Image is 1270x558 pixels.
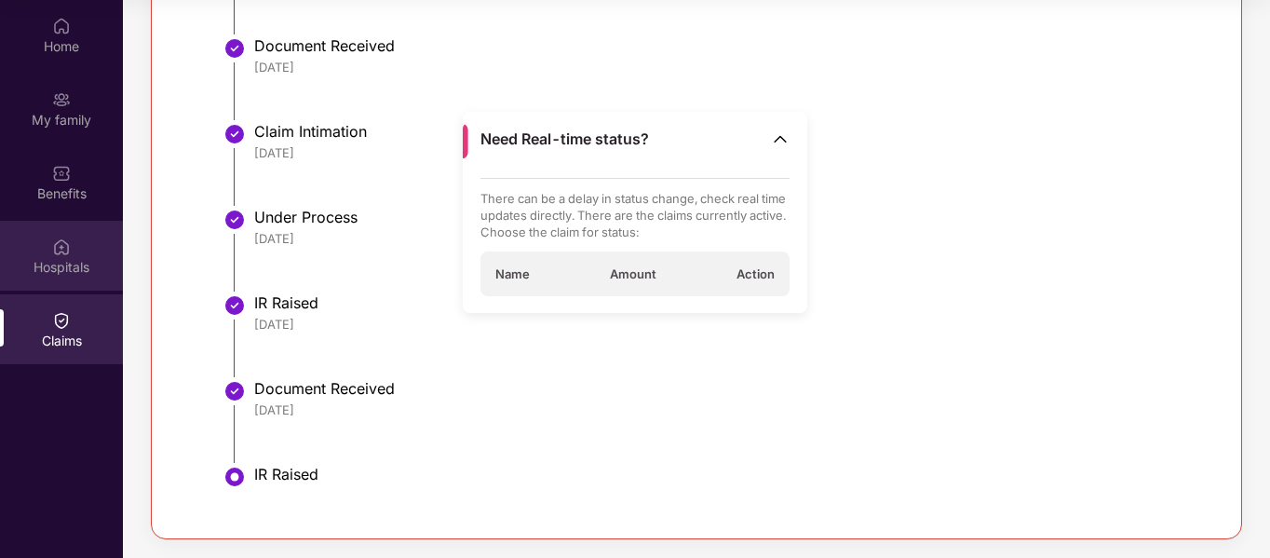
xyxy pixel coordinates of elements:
img: svg+xml;base64,PHN2ZyBpZD0iU3RlcC1Eb25lLTMyeDMyIiB4bWxucz0iaHR0cDovL3d3dy53My5vcmcvMjAwMC9zdmciIH... [223,37,246,60]
div: Under Process [254,208,1200,226]
img: Toggle Icon [771,129,790,148]
span: Action [736,265,775,282]
div: [DATE] [254,230,1200,247]
div: [DATE] [254,316,1200,333]
div: [DATE] [254,144,1200,161]
img: svg+xml;base64,PHN2ZyBpZD0iU3RlcC1Eb25lLTMyeDMyIiB4bWxucz0iaHR0cDovL3d3dy53My5vcmcvMjAwMC9zdmciIH... [223,294,246,317]
span: Name [495,265,530,282]
span: Amount [610,265,656,282]
div: IR Raised [254,465,1200,483]
img: svg+xml;base64,PHN2ZyBpZD0iU3RlcC1BY3RpdmUtMzJ4MzIiIHhtbG5zPSJodHRwOi8vd3d3LnczLm9yZy8yMDAwL3N2Zy... [223,466,246,488]
img: svg+xml;base64,PHN2ZyB3aWR0aD0iMjAiIGhlaWdodD0iMjAiIHZpZXdCb3g9IjAgMCAyMCAyMCIgZmlsbD0ibm9uZSIgeG... [52,90,71,109]
img: svg+xml;base64,PHN2ZyBpZD0iSG9zcGl0YWxzIiB4bWxucz0iaHR0cDovL3d3dy53My5vcmcvMjAwMC9zdmciIHdpZHRoPS... [52,238,71,256]
img: svg+xml;base64,PHN2ZyBpZD0iQmVuZWZpdHMiIHhtbG5zPSJodHRwOi8vd3d3LnczLm9yZy8yMDAwL3N2ZyIgd2lkdGg9Ij... [52,164,71,183]
div: [DATE] [254,401,1200,418]
div: IR Raised [254,293,1200,312]
img: svg+xml;base64,PHN2ZyBpZD0iU3RlcC1Eb25lLTMyeDMyIiB4bWxucz0iaHR0cDovL3d3dy53My5vcmcvMjAwMC9zdmciIH... [223,123,246,145]
div: Document Received [254,36,1200,55]
img: svg+xml;base64,PHN2ZyBpZD0iQ2xhaW0iIHhtbG5zPSJodHRwOi8vd3d3LnczLm9yZy8yMDAwL3N2ZyIgd2lkdGg9IjIwIi... [52,311,71,330]
img: svg+xml;base64,PHN2ZyBpZD0iSG9tZSIgeG1sbnM9Imh0dHA6Ly93d3cudzMub3JnLzIwMDAvc3ZnIiB3aWR0aD0iMjAiIG... [52,17,71,35]
div: Claim Intimation [254,122,1200,141]
img: svg+xml;base64,PHN2ZyBpZD0iU3RlcC1Eb25lLTMyeDMyIiB4bWxucz0iaHR0cDovL3d3dy53My5vcmcvMjAwMC9zdmciIH... [223,380,246,402]
div: Document Received [254,379,1200,398]
img: svg+xml;base64,PHN2ZyBpZD0iU3RlcC1Eb25lLTMyeDMyIiB4bWxucz0iaHR0cDovL3d3dy53My5vcmcvMjAwMC9zdmciIH... [223,209,246,231]
span: Need Real-time status? [480,129,649,149]
p: There can be a delay in status change, check real time updates directly. There are the claims cur... [480,190,790,240]
div: [DATE] [254,59,1200,75]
